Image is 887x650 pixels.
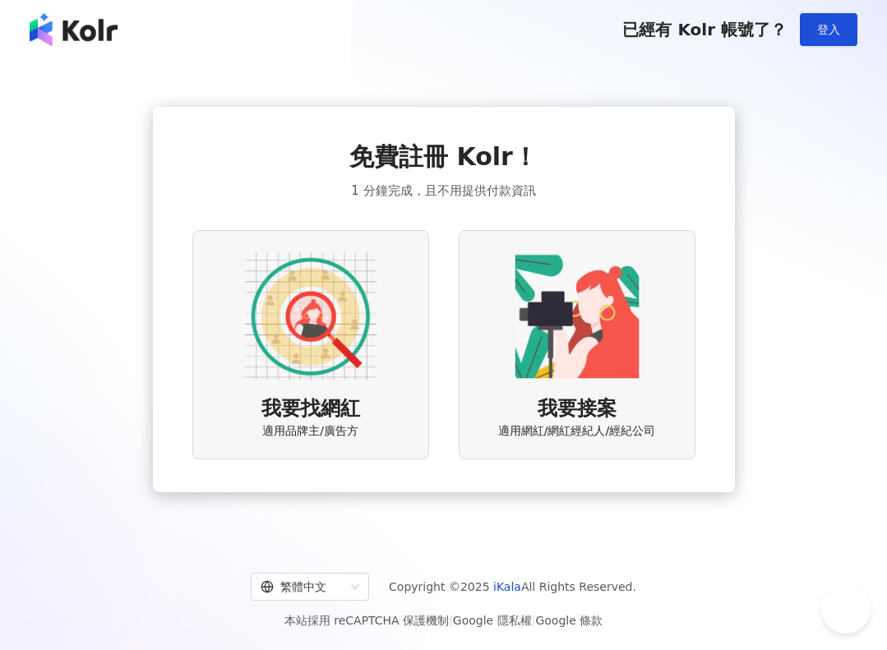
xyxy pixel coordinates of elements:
iframe: Help Scout Beacon - Open [821,584,871,634]
img: AD identity option [245,251,377,382]
button: 登入 [800,13,857,46]
span: 我要找網紅 [261,395,360,423]
span: 1 分鐘完成，且不用提供付款資訊 [351,181,535,201]
img: KOL identity option [511,251,643,382]
span: 本站採用 reCAPTCHA 保護機制 [284,611,603,630]
span: | [532,614,536,627]
a: iKala [493,580,521,593]
span: 適用網紅/網紅經紀人/經紀公司 [498,423,655,440]
span: Copyright © 2025 All Rights Reserved. [389,577,636,597]
span: 我要接案 [538,395,617,423]
a: Google 隱私權 [453,614,532,627]
a: Google 條款 [535,614,603,627]
span: 已經有 Kolr 帳號了？ [622,20,787,39]
img: logo [30,13,118,46]
span: 適用品牌主/廣告方 [262,423,358,440]
span: 免費註冊 Kolr！ [349,140,538,174]
div: 繁體中文 [261,574,344,600]
span: | [449,614,453,627]
span: 登入 [817,23,840,36]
